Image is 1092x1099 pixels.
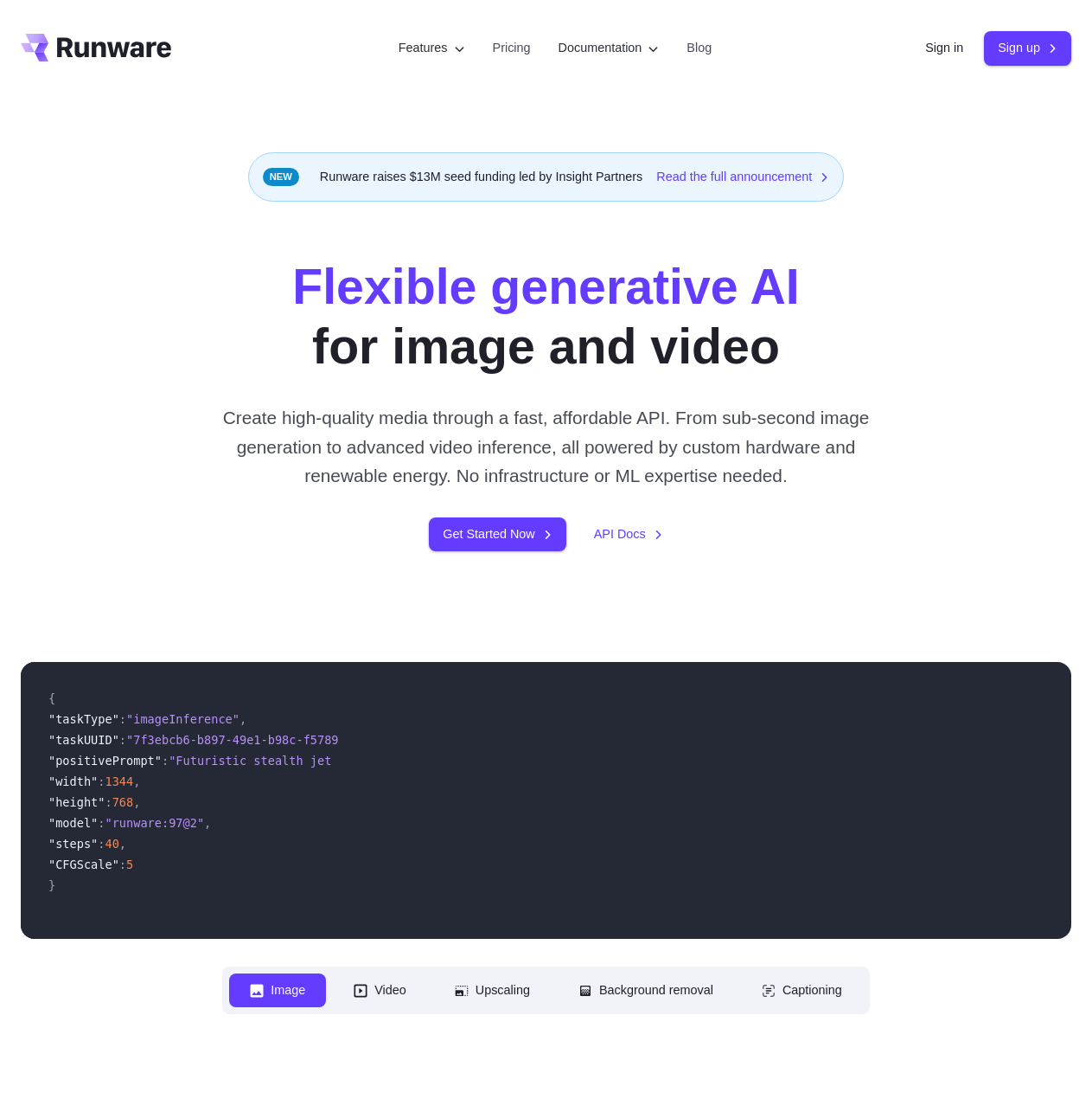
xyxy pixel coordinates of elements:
span: : [119,733,126,747]
span: "runware:97@2" [105,816,204,830]
span: , [239,712,246,726]
a: Read the full announcement [656,167,829,187]
p: Create high-quality media through a fast, affordable API. From sub-second image generation to adv... [210,403,883,490]
span: "positivePrompt" [48,754,162,768]
span: "Futuristic stealth jet streaking through a neon-lit cityscape with glowing purple exhaust" [169,754,813,768]
span: "taskType" [48,712,119,726]
span: "model" [48,816,98,830]
span: : [162,754,169,768]
span: "steps" [48,837,98,851]
a: Sign up [984,31,1071,65]
a: Blog [686,38,712,58]
a: Pricing [493,38,531,58]
a: API Docs [594,524,663,544]
span: : [98,816,105,830]
label: Features [399,38,465,58]
span: "width" [48,774,98,788]
span: "imageInference" [126,712,239,726]
strong: Flexible generative AI [292,259,800,314]
a: Sign in [925,38,963,58]
h1: for image and video [292,257,800,376]
a: Get Started Now [429,517,565,551]
span: "taskUUID" [48,733,119,747]
span: } [48,878,55,892]
span: { [48,691,55,705]
div: Runware raises $13M seed funding led by Insight Partners [248,152,845,202]
span: 5 [126,858,133,871]
span: "7f3ebcb6-b897-49e1-b98c-f5789d2d40d7" [126,733,395,747]
span: 40 [105,837,118,851]
span: : [119,858,126,871]
span: "height" [48,795,105,809]
button: Background removal [558,974,734,1007]
button: Upscaling [434,974,551,1007]
label: Documentation [559,38,660,58]
span: 1344 [105,774,133,788]
span: , [204,816,211,830]
span: , [119,837,126,851]
span: , [133,774,140,788]
span: : [119,712,126,726]
span: 768 [112,795,134,809]
a: Go to / [21,34,171,61]
button: Image [229,974,326,1007]
span: : [98,837,105,851]
span: : [105,795,112,809]
span: "CFGScale" [48,858,119,871]
span: : [98,774,105,788]
span: , [133,795,140,809]
button: Captioning [741,974,863,1007]
button: Video [333,974,427,1007]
